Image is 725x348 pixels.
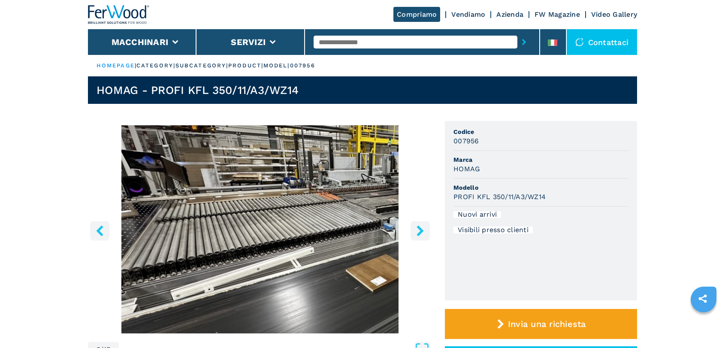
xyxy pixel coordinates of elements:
h3: PROFI KFL 350/11/A3/WZ14 [453,192,546,202]
a: FW Magazine [535,10,580,18]
img: Bordatrice LOTTO 1 HOMAG PROFI KFL 350/11/A3/WZ14 [88,125,432,333]
a: Vendiamo [451,10,485,18]
iframe: Chat [689,309,719,342]
h1: HOMAG - PROFI KFL 350/11/A3/WZ14 [97,83,299,97]
img: Contattaci [575,38,584,46]
div: Nuovi arrivi [453,211,501,218]
div: Contattaci [567,29,637,55]
div: Visibili presso clienti [453,227,533,233]
a: Video Gallery [591,10,637,18]
p: model | [263,62,290,70]
span: Codice [453,127,628,136]
a: sharethis [692,288,713,309]
span: Marca [453,155,628,164]
p: product | [228,62,263,70]
button: Servizi [231,37,266,47]
span: Modello [453,183,628,192]
span: Invia una richiesta [508,319,586,329]
span: | [135,62,136,69]
button: left-button [90,221,109,240]
h3: 007956 [453,136,479,146]
p: 007956 [290,62,316,70]
p: subcategory | [175,62,228,70]
a: HOMEPAGE [97,62,135,69]
a: Azienda [496,10,523,18]
div: Go to Slide 2 [88,125,432,333]
p: category | [136,62,175,70]
button: submit-button [517,32,531,52]
h3: HOMAG [453,164,480,174]
button: Macchinari [112,37,169,47]
button: right-button [411,221,430,240]
a: Compriamo [393,7,440,22]
img: Ferwood [88,5,150,24]
button: Invia una richiesta [445,309,637,339]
